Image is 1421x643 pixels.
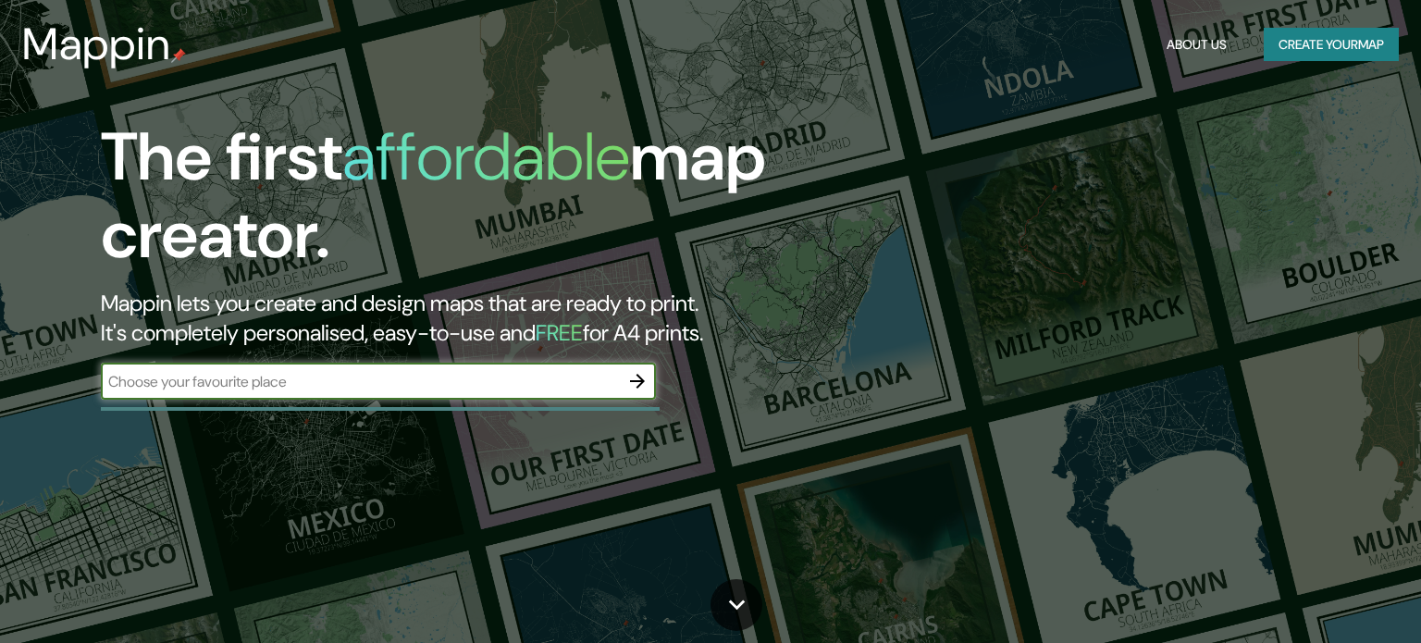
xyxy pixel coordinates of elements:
h5: FREE [536,318,583,347]
h3: Mappin [22,19,171,70]
h1: affordable [342,114,630,200]
input: Choose your favourite place [101,371,619,392]
h2: Mappin lets you create and design maps that are ready to print. It's completely personalised, eas... [101,289,811,348]
h1: The first map creator. [101,118,811,289]
button: About Us [1159,28,1234,62]
button: Create yourmap [1264,28,1399,62]
img: mappin-pin [171,48,186,63]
